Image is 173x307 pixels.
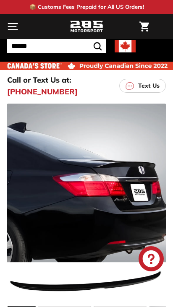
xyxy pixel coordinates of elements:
[7,39,106,53] input: Search
[135,15,153,39] a: Cart
[119,79,166,93] a: Text Us
[136,246,166,273] inbox-online-store-chat: Shopify online store chat
[7,86,78,97] a: [PHONE_NUMBER]
[7,74,71,86] p: Call or Text Us at:
[138,81,160,90] p: Text Us
[70,20,103,34] img: Logo_285_Motorsport_areodynamics_components
[29,3,144,11] p: 📦 Customs Fees Prepaid for All US Orders!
